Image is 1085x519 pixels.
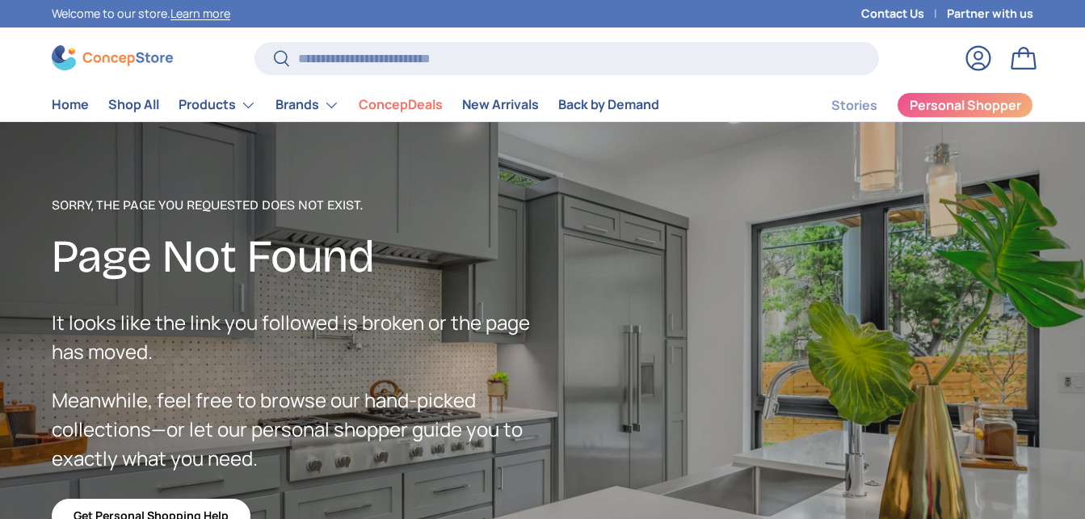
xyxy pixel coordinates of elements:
[359,89,443,120] a: ConcepDeals
[462,89,539,120] a: New Arrivals
[169,89,266,121] summary: Products
[52,308,543,366] p: It looks like the link you followed is broken or the page has moved.
[52,386,543,473] p: Meanwhile, feel free to browse our hand-picked collections—or let our personal shopper guide you ...
[179,89,256,121] a: Products
[170,6,230,21] a: Learn more
[897,92,1033,118] a: Personal Shopper
[52,89,89,120] a: Home
[108,89,159,120] a: Shop All
[793,89,1033,121] nav: Secondary
[52,196,543,215] p: Sorry, the page you requested does not exist.
[52,228,543,285] h2: Page Not Found
[52,45,173,70] img: ConcepStore
[558,89,659,120] a: Back by Demand
[52,89,659,121] nav: Primary
[52,5,230,23] p: Welcome to our store.
[910,99,1021,112] span: Personal Shopper
[947,5,1033,23] a: Partner with us
[266,89,349,121] summary: Brands
[275,89,339,121] a: Brands
[831,90,877,121] a: Stories
[861,5,947,23] a: Contact Us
